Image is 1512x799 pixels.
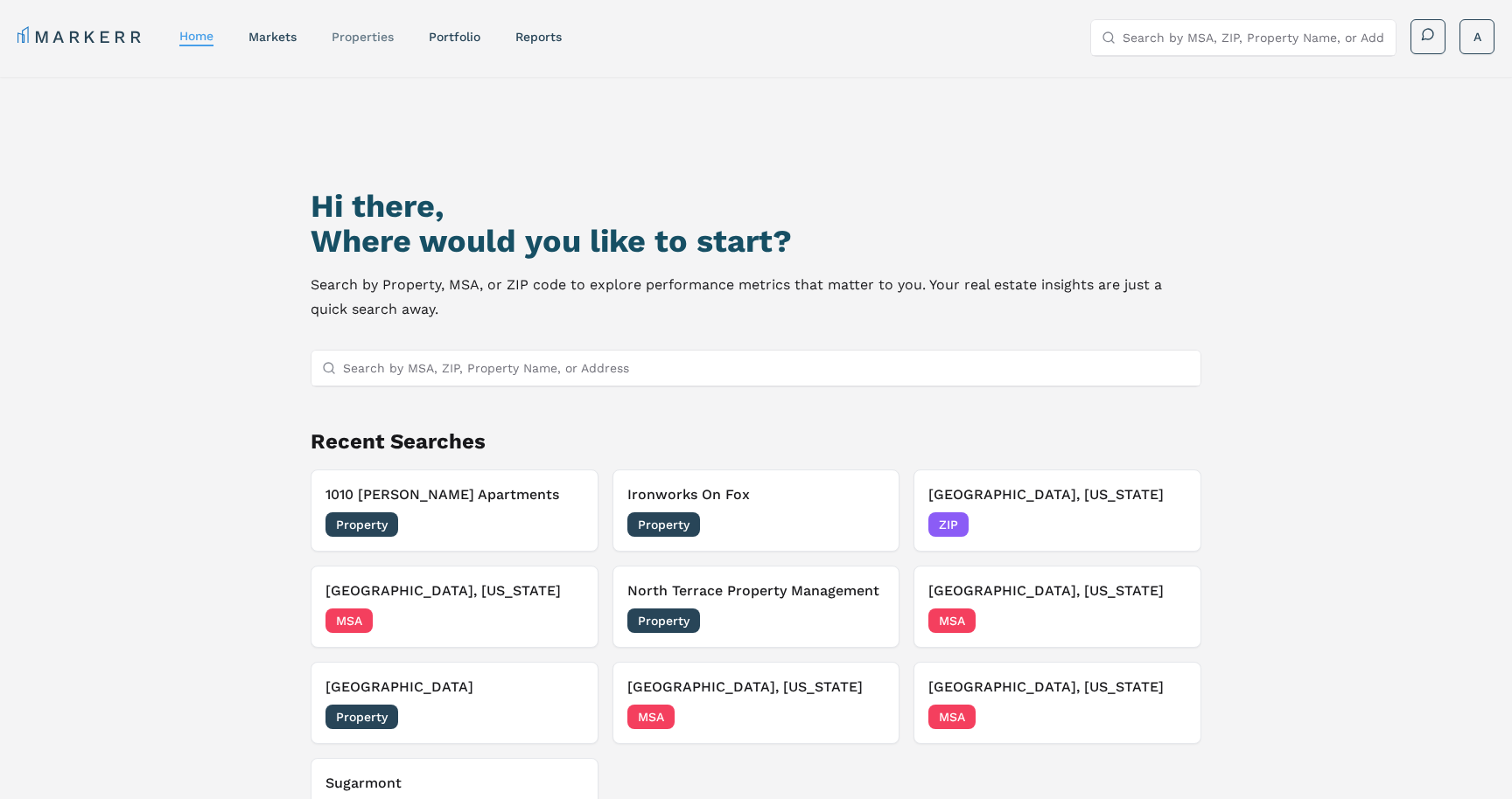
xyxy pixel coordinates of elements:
[627,484,885,505] h3: Ironworks On Fox
[928,677,1186,698] h3: [GEOGRAPHIC_DATA], [US_STATE]
[1123,20,1385,55] input: Search by MSA, ZIP, Property Name, or Address
[1147,708,1186,726] span: [DATE]
[429,30,480,44] a: Portfolio
[325,705,398,729] span: Property
[325,512,398,537] span: Property
[544,708,584,726] span: [DATE]
[311,427,1201,455] h2: Recent Searches
[248,30,297,44] a: markets
[928,705,976,729] span: MSA
[627,512,700,537] span: Property
[627,677,885,698] h3: [GEOGRAPHIC_DATA], [US_STATE]
[928,512,969,537] span: ZIP
[515,30,562,44] a: reports
[845,612,885,629] span: [DATE]
[343,351,1190,386] input: Search by MSA, ZIP, Property Name, or Address
[612,662,900,744] button: Remove Mooresville, North Carolina[GEOGRAPHIC_DATA], [US_STATE]MSA[DATE]
[179,29,213,43] a: home
[845,516,885,533] span: [DATE]
[928,484,1186,505] h3: [GEOGRAPHIC_DATA], [US_STATE]
[845,708,885,726] span: [DATE]
[913,566,1201,648] button: Remove Naples, Florida[GEOGRAPHIC_DATA], [US_STATE]MSA[DATE]
[627,608,700,633] span: Property
[1147,516,1186,533] span: [DATE]
[1473,28,1481,45] span: A
[627,580,885,601] h3: North Terrace Property Management
[311,189,1201,224] h1: Hi there,
[913,469,1201,552] button: Remove 89166, Las Vegas, Nevada[GEOGRAPHIC_DATA], [US_STATE]ZIP[DATE]
[325,580,584,601] h3: [GEOGRAPHIC_DATA], [US_STATE]
[544,516,584,533] span: [DATE]
[928,608,976,633] span: MSA
[627,705,675,729] span: MSA
[311,469,598,552] button: Remove 1010 Dilworth Apartments1010 [PERSON_NAME] ApartmentsProperty[DATE]
[913,662,1201,744] button: Remove Casper, Wyoming[GEOGRAPHIC_DATA], [US_STATE]MSA[DATE]
[311,224,1201,259] h2: Where would you like to start?
[325,608,373,633] span: MSA
[311,566,598,648] button: Remove Myrtle Beach, South Carolina[GEOGRAPHIC_DATA], [US_STATE]MSA[DATE]
[325,677,584,698] h3: [GEOGRAPHIC_DATA]
[325,484,584,505] h3: 1010 [PERSON_NAME] Apartments
[612,469,900,552] button: Remove Ironworks On FoxIronworks On FoxProperty[DATE]
[1147,612,1186,629] span: [DATE]
[311,273,1201,322] p: Search by Property, MSA, or ZIP code to explore performance metrics that matter to you. Your real...
[325,773,584,794] h3: Sugarmont
[311,662,598,744] button: Remove Pickerington Ridge[GEOGRAPHIC_DATA]Property[DATE]
[612,566,900,648] button: Remove North Terrace Property ManagementNorth Terrace Property ManagementProperty[DATE]
[17,24,144,49] a: MARKERR
[1459,19,1494,54] button: A
[928,580,1186,601] h3: [GEOGRAPHIC_DATA], [US_STATE]
[332,30,394,44] a: properties
[544,612,584,629] span: [DATE]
